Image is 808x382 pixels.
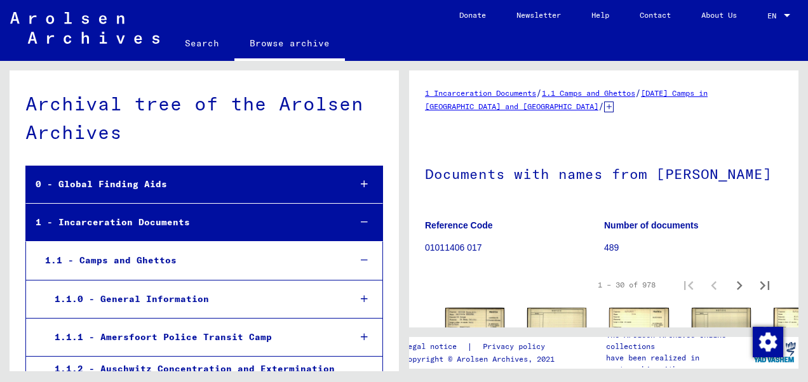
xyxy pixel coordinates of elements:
span: / [598,100,604,112]
p: 01011406 017 [425,241,603,254]
b: Reference Code [425,220,493,230]
button: First page [676,272,701,298]
div: 1.1.1 - Amersfoort Police Transit Camp [45,325,340,350]
div: 1 - Incarceration Documents [26,210,340,235]
p: The Arolsen Archives online collections [606,329,750,352]
img: yv_logo.png [751,336,798,368]
div: 1.1.0 - General Information [45,287,340,312]
div: 1.1 - Camps and Ghettos [36,248,340,273]
div: | [403,340,560,353]
span: EN [767,11,781,20]
button: Last page [752,272,778,298]
a: 1.1 Camps and Ghettos [542,88,635,98]
a: 1 Incarceration Documents [425,88,536,98]
b: Number of documents [604,220,699,230]
div: 0 - Global Finding Aids [26,172,340,197]
span: / [635,87,641,98]
img: Change consent [753,327,783,357]
button: Next page [727,272,752,298]
a: Search [170,28,234,58]
img: Arolsen_neg.svg [10,12,159,44]
a: Browse archive [234,28,345,61]
span: / [536,87,542,98]
button: Previous page [701,272,727,298]
p: have been realized in partnership with [606,352,750,375]
div: 1 – 30 of 978 [598,279,656,291]
a: Legal notice [403,340,467,353]
p: Copyright © Arolsen Archives, 2021 [403,353,560,365]
a: Privacy policy [473,340,560,353]
div: Archival tree of the Arolsen Archives [25,89,383,147]
p: 489 [604,241,783,254]
h1: Documents with names from [PERSON_NAME] [425,145,783,201]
